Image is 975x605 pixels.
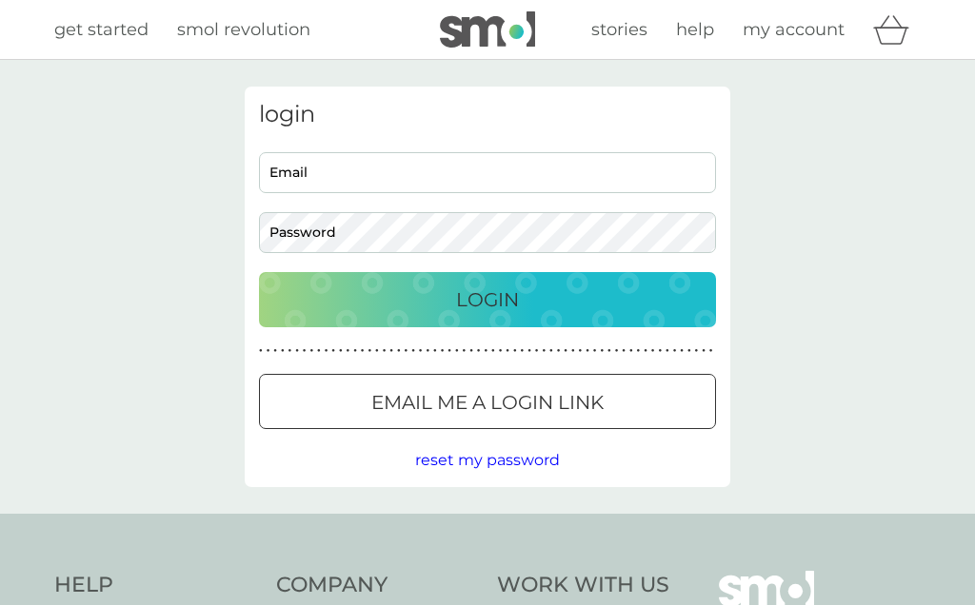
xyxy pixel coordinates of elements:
h4: Company [276,571,479,600]
p: ● [389,346,393,356]
p: ● [368,346,371,356]
p: ● [426,346,429,356]
p: ● [448,346,451,356]
p: ● [281,346,285,356]
p: ● [549,346,553,356]
p: ● [651,346,655,356]
p: ● [557,346,561,356]
p: ● [477,346,481,356]
p: ● [331,346,335,356]
p: ● [433,346,437,356]
a: stories [591,16,647,44]
p: ● [303,346,307,356]
p: ● [347,346,350,356]
p: ● [469,346,473,356]
p: ● [579,346,583,356]
p: ● [564,346,567,356]
p: ● [273,346,277,356]
p: ● [419,346,423,356]
a: my account [743,16,845,44]
p: ● [571,346,575,356]
p: ● [325,346,328,356]
p: ● [673,346,677,356]
div: basket [873,10,921,49]
p: ● [593,346,597,356]
p: ● [317,346,321,356]
p: ● [680,346,684,356]
p: ● [361,346,365,356]
p: ● [527,346,531,356]
p: ● [383,346,387,356]
p: ● [405,346,408,356]
p: ● [491,346,495,356]
button: Email me a login link [259,374,716,429]
p: ● [600,346,604,356]
a: help [676,16,714,44]
p: ● [644,346,647,356]
p: ● [484,346,487,356]
p: ● [658,346,662,356]
button: reset my password [415,448,560,473]
p: ● [499,346,503,356]
p: ● [411,346,415,356]
a: get started [54,16,149,44]
span: smol revolution [177,19,310,40]
p: ● [267,346,270,356]
p: ● [629,346,633,356]
a: smol revolution [177,16,310,44]
h3: login [259,101,716,128]
p: ● [702,346,706,356]
p: ● [687,346,691,356]
p: Login [456,284,519,315]
p: ● [521,346,525,356]
p: ● [455,346,459,356]
p: ● [513,346,517,356]
p: ● [397,346,401,356]
p: ● [375,346,379,356]
p: ● [695,346,699,356]
p: ● [535,346,539,356]
span: my account [743,19,845,40]
p: ● [637,346,641,356]
span: stories [591,19,647,40]
p: ● [506,346,509,356]
p: ● [586,346,589,356]
p: ● [339,346,343,356]
p: ● [289,346,292,356]
span: reset my password [415,451,560,469]
p: ● [259,346,263,356]
span: help [676,19,714,40]
span: get started [54,19,149,40]
p: ● [542,346,546,356]
p: ● [295,346,299,356]
button: Login [259,272,716,327]
img: smol [440,11,535,48]
h4: Help [54,571,257,600]
p: ● [622,346,626,356]
p: ● [666,346,669,356]
p: Email me a login link [371,387,604,418]
p: ● [709,346,713,356]
p: ● [607,346,611,356]
p: ● [615,346,619,356]
p: ● [463,346,467,356]
p: ● [441,346,445,356]
h4: Work With Us [497,571,669,600]
p: ● [309,346,313,356]
p: ● [353,346,357,356]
